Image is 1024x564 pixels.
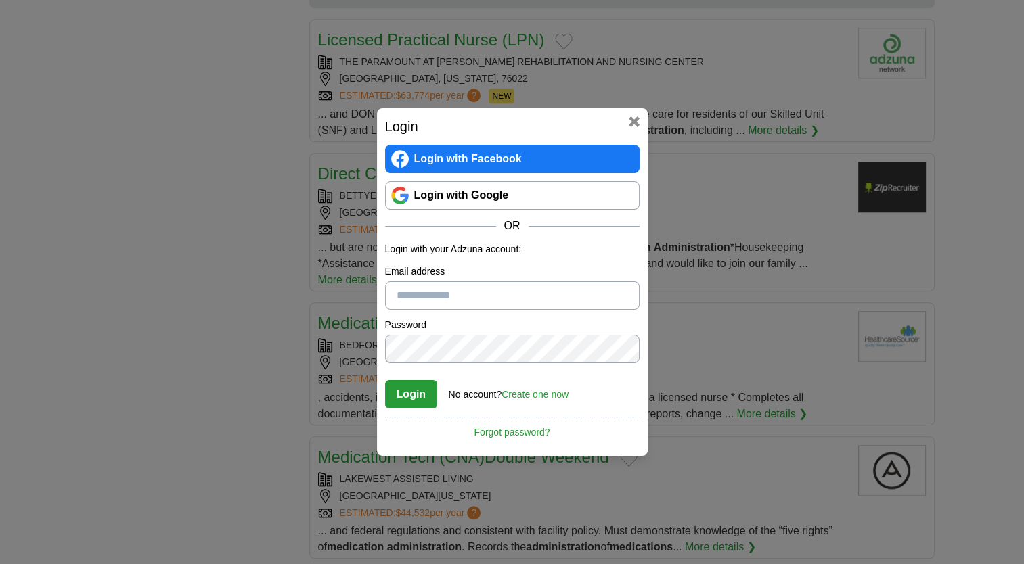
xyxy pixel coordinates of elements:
[385,145,640,173] a: Login with Facebook
[385,417,640,440] a: Forgot password?
[385,318,640,332] label: Password
[385,380,438,408] button: Login
[385,264,640,279] label: Email address
[502,389,569,400] a: Create one now
[385,242,640,256] p: Login with your Adzuna account:
[385,116,640,137] h2: Login
[449,379,569,402] div: No account?
[385,181,640,210] a: Login with Google
[496,218,529,234] span: OR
